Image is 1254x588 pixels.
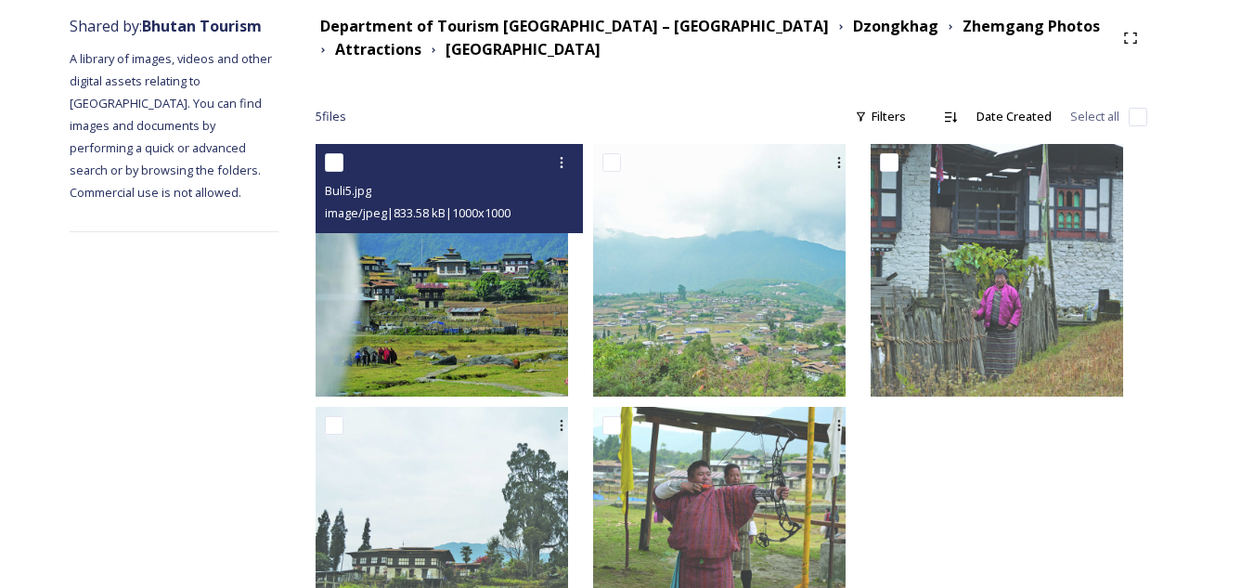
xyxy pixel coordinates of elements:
[963,16,1100,36] strong: Zhemgang Photos
[446,39,601,59] strong: [GEOGRAPHIC_DATA]
[853,16,938,36] strong: Dzongkhag
[70,50,275,201] span: A library of images, videos and other digital assets relating to [GEOGRAPHIC_DATA]. You can find ...
[967,98,1061,135] div: Date Created
[871,144,1123,397] img: Buli2.jpg
[320,16,829,36] strong: Department of Tourism [GEOGRAPHIC_DATA] – [GEOGRAPHIC_DATA]
[316,144,568,397] img: Buli5.jpg
[846,98,915,135] div: Filters
[325,204,511,221] span: image/jpeg | 833.58 kB | 1000 x 1000
[335,39,421,59] strong: Attractions
[325,182,371,199] span: Buli5.jpg
[593,144,846,397] img: Buli1.jpg
[1070,108,1119,125] span: Select all
[316,108,346,125] span: 5 file s
[70,16,262,36] span: Shared by:
[142,16,262,36] strong: Bhutan Tourism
